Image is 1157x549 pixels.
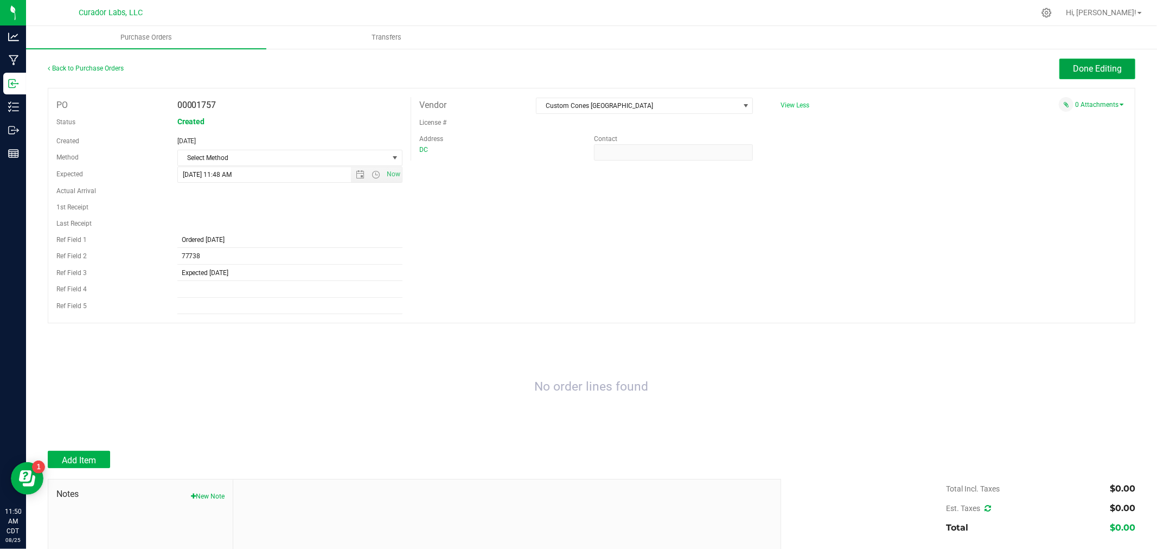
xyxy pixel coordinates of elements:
[1059,59,1135,79] button: Done Editing
[266,26,507,49] a: Transfers
[48,451,110,468] button: Add Item
[56,265,87,281] label: Ref Field 3
[191,491,225,501] button: New Note
[1110,522,1135,533] span: $0.00
[351,170,369,179] span: Open the date view
[946,522,968,533] span: Total
[56,215,92,232] label: Last Receipt
[56,149,79,165] label: Method
[106,33,187,42] span: Purchase Orders
[56,199,88,215] label: 1st Receipt
[11,462,43,495] iframe: Resource center
[56,488,225,501] span: Notes
[8,101,19,112] inline-svg: Inventory
[177,117,205,126] span: Created
[56,133,79,149] label: Created
[388,150,402,165] span: select
[56,166,83,182] label: Expected
[1075,101,1124,108] a: 0 Attachments
[536,98,739,113] span: Custom Cones [GEOGRAPHIC_DATA]
[8,55,19,66] inline-svg: Manufacturing
[1066,8,1136,17] span: Hi, [PERSON_NAME]!
[419,114,446,131] label: License #
[56,97,68,113] label: PO
[177,100,216,110] span: 00001757
[357,33,416,42] span: Transfers
[62,455,96,465] span: Add Item
[8,31,19,42] inline-svg: Analytics
[419,133,443,144] label: Address
[5,536,21,544] p: 08/25
[56,298,87,314] label: Ref Field 5
[367,170,385,179] span: Open the time view
[1110,483,1135,494] span: $0.00
[1040,8,1053,18] div: Manage settings
[1059,97,1073,112] span: Attach a document
[26,26,266,49] a: Purchase Orders
[5,507,21,536] p: 11:50 AM CDT
[32,461,45,474] iframe: Resource center unread badge
[56,248,87,264] label: Ref Field 2
[56,183,96,199] label: Actual Arrival
[8,148,19,159] inline-svg: Reports
[946,484,1000,493] span: Total Incl. Taxes
[1110,503,1135,513] span: $0.00
[419,146,428,154] a: DC
[56,232,87,248] label: Ref Field 1
[419,97,446,113] label: Vendor
[1073,63,1122,74] span: Done Editing
[384,167,402,182] span: Set Current date
[594,144,753,161] input: Format: (999) 999-9999
[781,101,809,109] a: View Less
[946,504,991,513] span: Est. Taxes
[594,133,617,144] label: Contact
[178,150,388,165] span: Select Method
[8,78,19,89] inline-svg: Inbound
[8,125,19,136] inline-svg: Outbound
[79,8,143,17] span: Curador Labs, LLC
[535,379,649,394] span: No order lines found
[48,65,124,72] a: Back to Purchase Orders
[177,137,196,145] span: [DATE]
[56,114,75,130] label: Status
[56,281,87,297] label: Ref Field 4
